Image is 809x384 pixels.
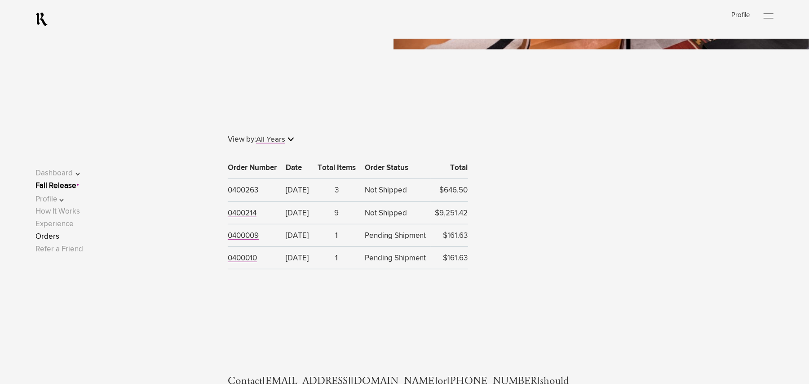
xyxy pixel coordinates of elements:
a: Profile [732,12,750,18]
lightning-formatted-number: $161.63 [443,255,468,262]
td: Not Shipped [360,201,431,224]
th: Total [431,156,468,179]
a: RealmCellars [35,12,48,27]
span: 0400214 [228,210,256,217]
td: Not Shipped [360,179,431,201]
button: Profile [35,193,93,205]
lightning-formatted-number: $9,251.42 [435,210,468,217]
td: 1 [313,224,360,246]
td: 1 [313,246,360,269]
div: View by: [228,133,718,146]
lightning-formatted-date-time: [DATE] [286,255,309,262]
th: Order Number [228,156,281,179]
button: 0400010 [228,255,257,264]
td: Pending Shipment [360,224,431,246]
span: 0400010 [228,255,257,262]
lightning-formatted-number: $646.50 [440,187,468,194]
div: All Years [256,135,285,143]
lightning-formatted-date-time: [DATE] [286,232,309,240]
button: Dashboard [35,167,93,179]
a: How It Works [35,208,80,215]
button: 0400009 [228,232,259,241]
th: Total Items [313,156,360,179]
button: 0400263 [228,187,258,196]
th: Order Status [360,156,431,179]
a: Fall Release [35,182,76,190]
button: 0400214 [228,209,256,219]
lightning-formatted-date-time: [DATE] [286,187,309,194]
span: 0400263 [228,187,258,194]
td: 9 [313,201,360,224]
lightning-formatted-number: $161.63 [443,232,468,240]
a: Orders [35,233,59,241]
td: 3 [313,179,360,201]
span: 0400009 [228,232,259,240]
a: Refer a Friend [35,246,83,253]
lightning-formatted-date-time: [DATE] [286,210,309,217]
a: Experience [35,220,74,228]
th: Date [281,156,313,179]
td: Pending Shipment [360,246,431,269]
